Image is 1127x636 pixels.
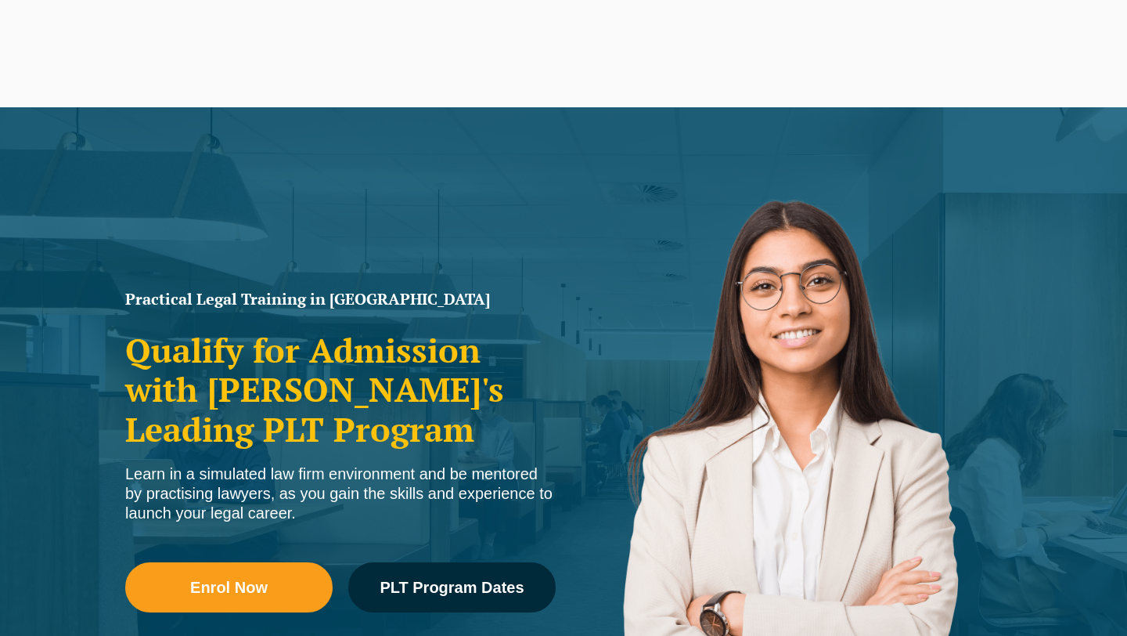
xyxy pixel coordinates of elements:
[125,331,556,449] h2: Qualify for Admission with [PERSON_NAME]'s Leading PLT Program
[125,464,556,523] div: Learn in a simulated law firm environment and be mentored by practising lawyers, as you gain the ...
[125,291,556,307] h1: Practical Legal Training in [GEOGRAPHIC_DATA]
[125,562,333,613] a: Enrol Now
[348,562,556,613] a: PLT Program Dates
[380,580,524,595] span: PLT Program Dates
[190,580,268,595] span: Enrol Now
